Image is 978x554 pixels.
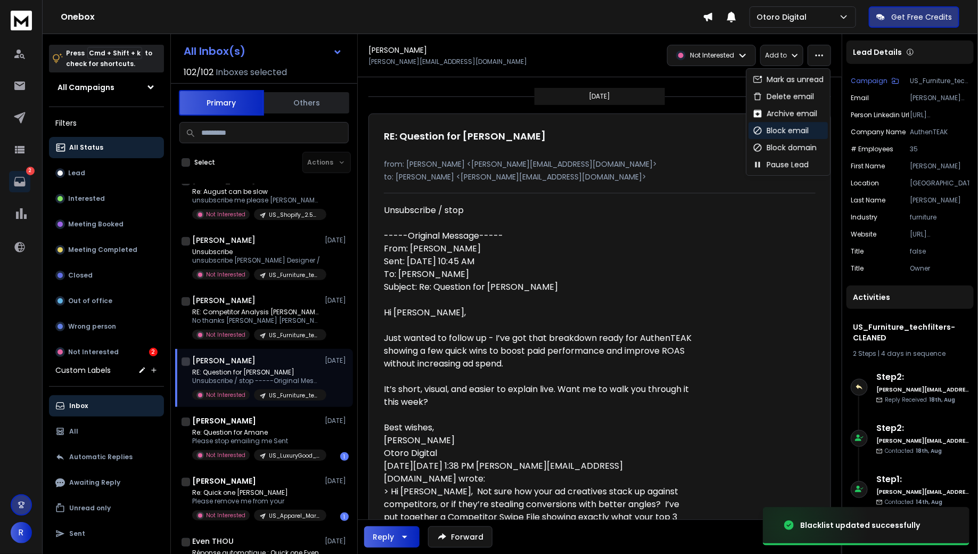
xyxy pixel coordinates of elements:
h1: All Campaigns [57,82,114,93]
p: US_LuxuryGood_Jewelry-CLEANED [269,452,320,460]
div: 1 [340,512,349,521]
p: Reply Received [885,396,955,404]
h3: Inboxes selected [216,66,287,79]
h3: Custom Labels [55,365,111,376]
p: Add to [765,51,787,60]
p: Otoro Digital [757,12,811,22]
p: Not Interested [206,210,245,218]
img: logo [11,11,32,30]
p: [DATE] [325,296,349,305]
p: US_Furniture_techfilters-CLEANED [269,271,320,279]
h1: Onebox [61,11,703,23]
p: Inbox [69,402,88,410]
p: [PERSON_NAME] [910,162,969,170]
p: Last Name [851,196,885,205]
p: Lead [68,169,85,177]
p: Not Interested [206,271,245,279]
p: [DATE] [325,537,349,545]
h1: [PERSON_NAME] [192,415,256,426]
div: Delete email [753,91,814,102]
p: furniture [910,213,969,222]
p: [URL][DOMAIN_NAME] [910,230,969,239]
p: [DATE] [589,92,610,101]
h6: [PERSON_NAME][EMAIL_ADDRESS][DOMAIN_NAME] [876,386,969,394]
p: [PERSON_NAME] [910,196,969,205]
span: 18th, Aug [929,396,955,404]
h1: RE: Question for [PERSON_NAME] [384,129,546,144]
p: unsubscribe [PERSON_NAME] Designer / [192,256,320,265]
span: R [11,522,32,543]
p: Not Interested [206,511,245,519]
p: Not Interested [206,331,245,339]
p: Unread only [69,504,111,512]
div: Activities [846,286,974,309]
p: Awaiting Reply [69,478,120,487]
p: Wrong person [68,322,116,331]
h1: [PERSON_NAME] [192,476,256,486]
p: industry [851,213,877,222]
p: All Status [69,143,103,152]
p: Sent [69,529,85,538]
p: [DATE] [325,356,349,365]
p: Re: Question for Amane [192,428,320,437]
p: Closed [68,271,93,280]
p: Not Interested [206,391,245,399]
p: Website [851,230,876,239]
p: US_Furniture_techfilters-CLEANED [269,331,320,339]
h1: [PERSON_NAME] [368,45,427,55]
h1: [PERSON_NAME] [192,235,256,246]
h6: Step 1 : [876,473,969,486]
p: Not Interested [68,348,119,356]
p: Unsubscribe / stop -----Original Message----- [192,377,320,385]
p: Automatic Replies [69,453,133,461]
h1: [PERSON_NAME] [192,355,256,366]
span: Cmd + Shift + k [87,47,142,59]
p: AuthenTEAK [910,128,969,136]
p: RE: Competitor Analysis [PERSON_NAME] [192,308,320,316]
p: Contacted [885,498,942,506]
p: Interested [68,194,105,203]
p: [URL][DOMAIN_NAME] [910,111,969,119]
div: | [853,349,967,358]
p: title [851,247,864,256]
p: [DATE] [325,236,349,245]
p: Please remove me from your [192,497,320,506]
p: false [910,247,969,256]
h6: [PERSON_NAME][EMAIL_ADDRESS][DOMAIN_NAME] [876,488,969,496]
p: Lead Details [853,47,902,58]
p: First Name [851,162,885,170]
p: Email [851,94,869,102]
p: to: [PERSON_NAME] <[PERSON_NAME][EMAIL_ADDRESS][DOMAIN_NAME]> [384,172,816,182]
p: All [69,427,78,436]
div: Mark as unread [753,74,824,85]
h6: Step 2 : [876,422,969,435]
p: [PERSON_NAME][EMAIL_ADDRESS][DOMAIN_NAME] [368,58,527,66]
span: 14th, Aug [916,498,942,506]
button: Primary [179,90,264,116]
div: 1 [340,452,349,461]
p: Title [851,264,864,273]
p: Re: Quick one [PERSON_NAME] [192,488,320,497]
p: unsubscribe me please [PERSON_NAME] [192,196,320,205]
p: Please stop emailing me Sent [192,437,320,445]
p: location [851,179,879,188]
p: [DATE] [325,417,349,425]
p: # Employees [851,145,893,153]
h1: [PERSON_NAME] [192,295,256,306]
p: Out of office [68,297,112,305]
label: Select [194,158,215,167]
p: [PERSON_NAME][EMAIL_ADDRESS][DOMAIN_NAME] [910,94,969,102]
p: [DATE] [325,477,349,485]
span: 102 / 102 [184,66,213,79]
p: [GEOGRAPHIC_DATA] [910,179,969,188]
h6: [PERSON_NAME][EMAIL_ADDRESS][DOMAIN_NAME] [876,437,969,445]
h6: Step 2 : [876,371,969,384]
p: US_Furniture_techfilters-CLEANED [269,392,320,400]
div: Pause Lead [753,159,809,170]
p: from: [PERSON_NAME] <[PERSON_NAME][EMAIL_ADDRESS][DOMAIN_NAME]> [384,159,816,169]
p: Owner [910,264,969,273]
div: Reply [373,532,394,542]
p: Company Name [851,128,906,136]
span: 4 days in sequence [881,349,946,358]
div: Archive email [753,108,817,119]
